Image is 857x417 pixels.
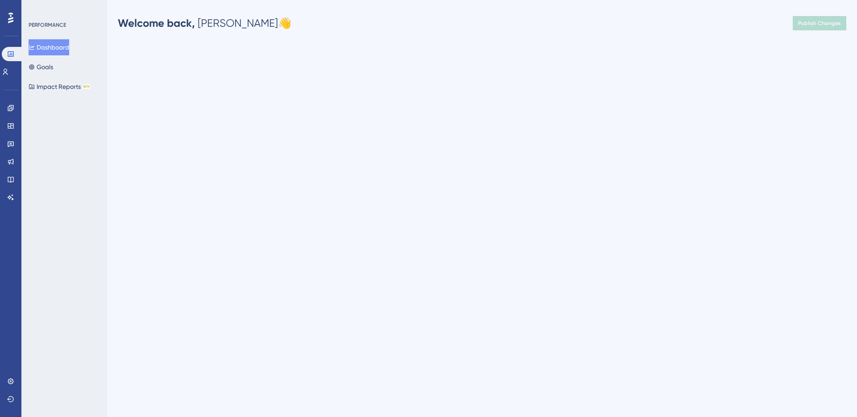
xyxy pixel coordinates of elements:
span: Welcome back, [118,17,195,29]
button: Impact ReportsBETA [29,79,91,95]
div: BETA [83,84,91,89]
div: [PERSON_NAME] 👋 [118,16,291,30]
span: Publish Changes [798,20,841,27]
div: PERFORMANCE [29,21,66,29]
button: Dashboard [29,39,69,55]
button: Publish Changes [793,16,846,30]
button: Goals [29,59,53,75]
